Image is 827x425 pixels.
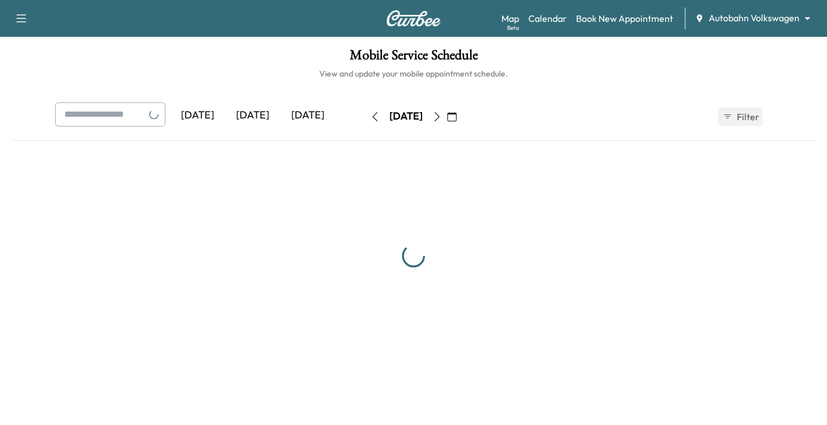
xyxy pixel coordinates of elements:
div: [DATE] [280,102,335,129]
div: [DATE] [225,102,280,129]
h1: Mobile Service Schedule [11,48,816,68]
a: Calendar [528,12,567,25]
div: Beta [507,24,519,32]
a: MapBeta [501,12,519,25]
button: Filter [718,108,763,126]
span: Filter [737,110,758,124]
span: Autobahn Volkswagen [709,12,799,25]
div: [DATE] [389,109,423,124]
div: [DATE] [170,102,225,129]
a: Book New Appointment [576,12,673,25]
img: Curbee Logo [386,10,441,26]
h6: View and update your mobile appointment schedule. [11,68,816,79]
